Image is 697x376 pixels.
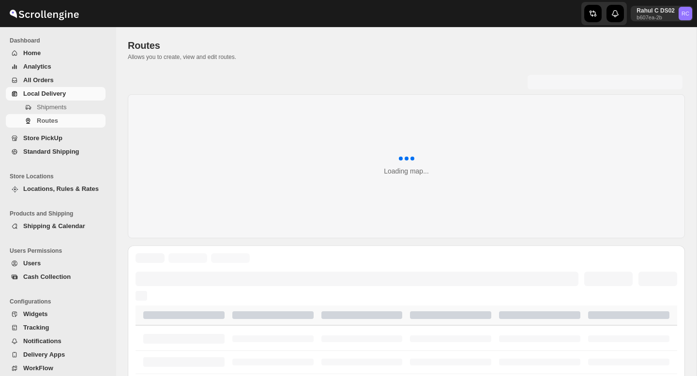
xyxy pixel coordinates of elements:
[6,362,106,375] button: WorkFlow
[682,11,689,16] text: RC
[6,114,106,128] button: Routes
[8,1,80,26] img: ScrollEngine
[23,90,66,97] span: Local Delivery
[6,321,106,334] button: Tracking
[23,49,41,57] span: Home
[23,310,47,318] span: Widgets
[10,37,109,44] span: Dashboard
[10,247,109,255] span: Users Permissions
[384,166,429,176] div: Loading map...
[23,273,71,280] span: Cash Collection
[37,103,66,111] span: Shipments
[23,337,61,345] span: Notifications
[6,73,106,87] button: All Orders
[23,76,54,84] span: All Orders
[6,46,106,60] button: Home
[6,307,106,321] button: Widgets
[6,334,106,348] button: Notifications
[128,53,685,61] p: Allows you to create, view and edit routes.
[679,7,692,20] span: Rahul C DS02
[6,219,106,233] button: Shipping & Calendar
[6,101,106,114] button: Shipments
[23,351,65,358] span: Delivery Apps
[23,364,53,372] span: WorkFlow
[10,210,109,217] span: Products and Shipping
[631,6,693,21] button: User menu
[6,348,106,362] button: Delivery Apps
[23,222,85,230] span: Shipping & Calendar
[6,182,106,196] button: Locations, Rules & Rates
[23,185,99,192] span: Locations, Rules & Rates
[636,14,675,20] p: b607ea-2b
[23,324,49,331] span: Tracking
[23,260,41,267] span: Users
[23,134,62,142] span: Store PickUp
[636,7,675,14] p: Rahul C DS02
[6,257,106,270] button: Users
[23,63,51,70] span: Analytics
[10,298,109,305] span: Configurations
[128,40,160,51] span: Routes
[10,173,109,180] span: Store Locations
[6,60,106,73] button: Analytics
[6,270,106,284] button: Cash Collection
[23,148,79,155] span: Standard Shipping
[37,117,58,124] span: Routes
